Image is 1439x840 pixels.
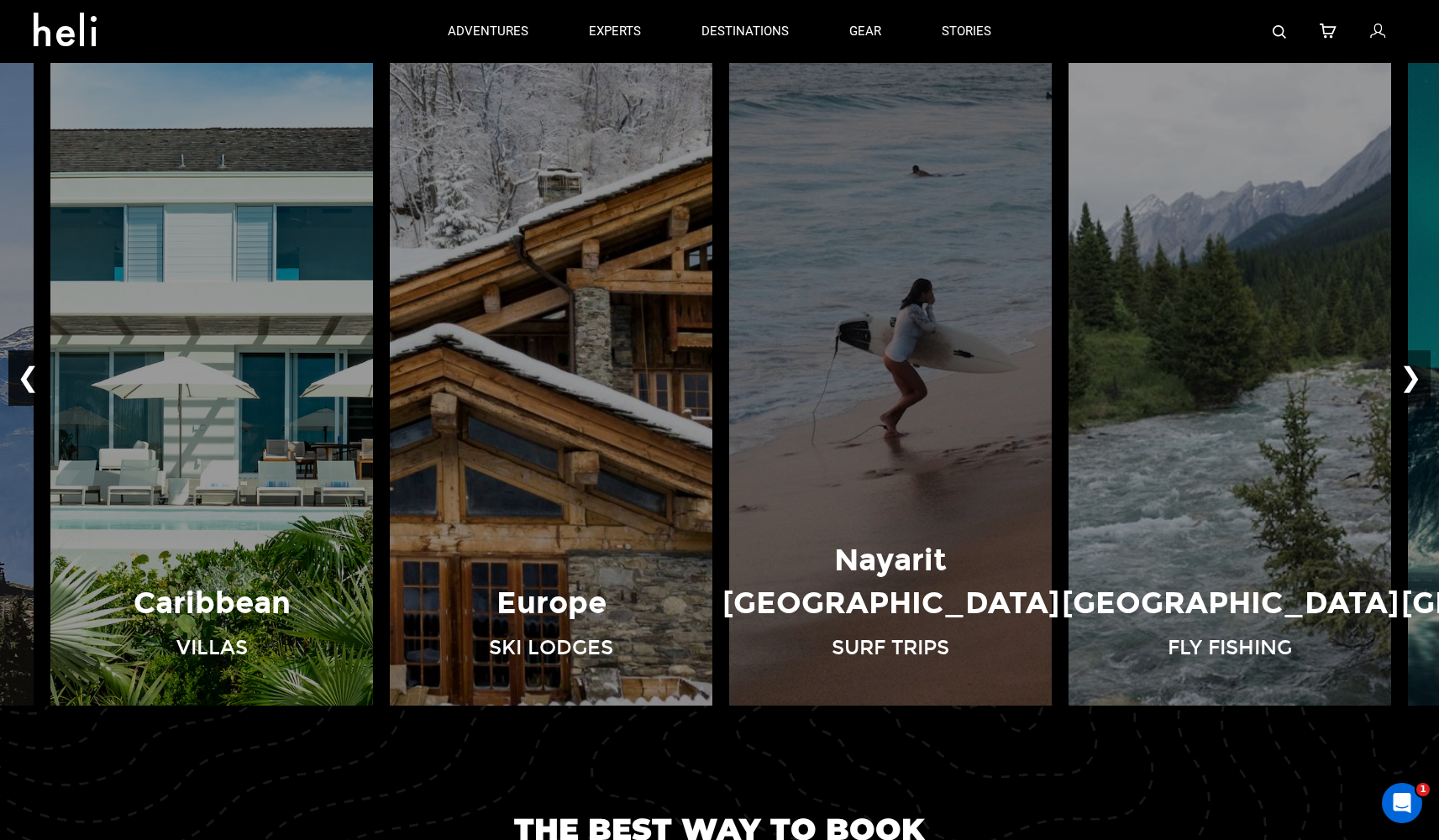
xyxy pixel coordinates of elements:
p: destinations [701,23,789,40]
button: ❯ [1391,350,1431,406]
button: ❮ [8,350,48,406]
img: search-bar-icon.svg [1273,25,1286,39]
p: Europe [496,582,607,625]
p: Caribbean [134,582,291,625]
p: Fly Fishing [1168,633,1292,662]
iframe: Intercom live chat [1382,783,1422,823]
p: experts [589,23,641,40]
span: 1 [1416,783,1430,796]
p: Villas [176,633,248,662]
p: adventures [448,23,528,40]
p: [GEOGRAPHIC_DATA] [1062,582,1399,625]
p: Nayarit [GEOGRAPHIC_DATA] [722,539,1059,626]
p: Ski Lodges [489,633,613,662]
p: Surf Trips [832,633,949,662]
